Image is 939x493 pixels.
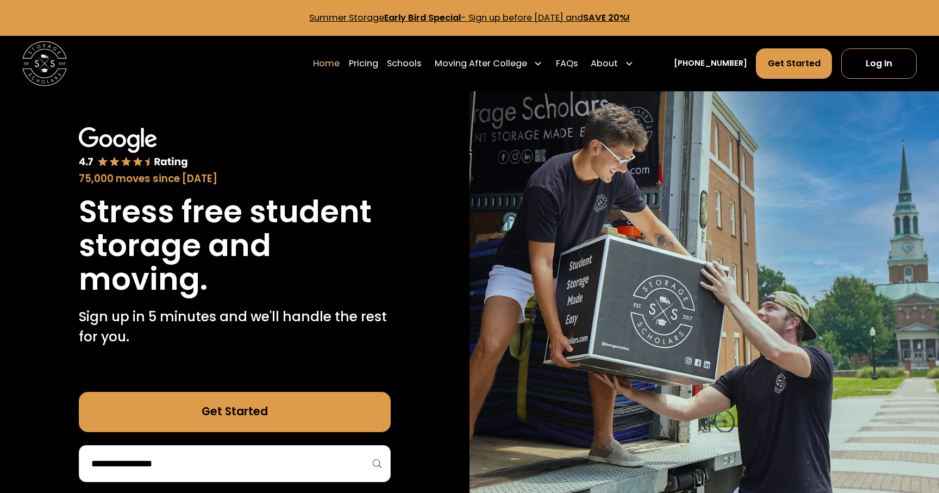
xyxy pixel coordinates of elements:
strong: SAVE 20%! [583,11,630,24]
h1: Stress free student storage and moving. [79,195,391,296]
a: Home [313,48,340,79]
a: Summer StorageEarly Bird Special- Sign up before [DATE] andSAVE 20%! [309,11,630,24]
div: Moving After College [435,57,527,71]
div: About [586,48,638,79]
a: Log In [841,48,917,78]
a: Get Started [79,392,391,432]
a: [PHONE_NUMBER] [674,58,747,70]
a: Pricing [349,48,378,79]
strong: Early Bird Special [384,11,461,24]
a: FAQs [556,48,578,79]
div: 75,000 moves since [DATE] [79,171,391,186]
a: Schools [387,48,421,79]
a: Get Started [756,48,832,78]
div: About [591,57,618,71]
img: Google 4.7 star rating [79,127,188,169]
p: Sign up in 5 minutes and we'll handle the rest for you. [79,307,391,347]
img: Storage Scholars main logo [22,41,67,86]
div: Moving After College [430,48,547,79]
